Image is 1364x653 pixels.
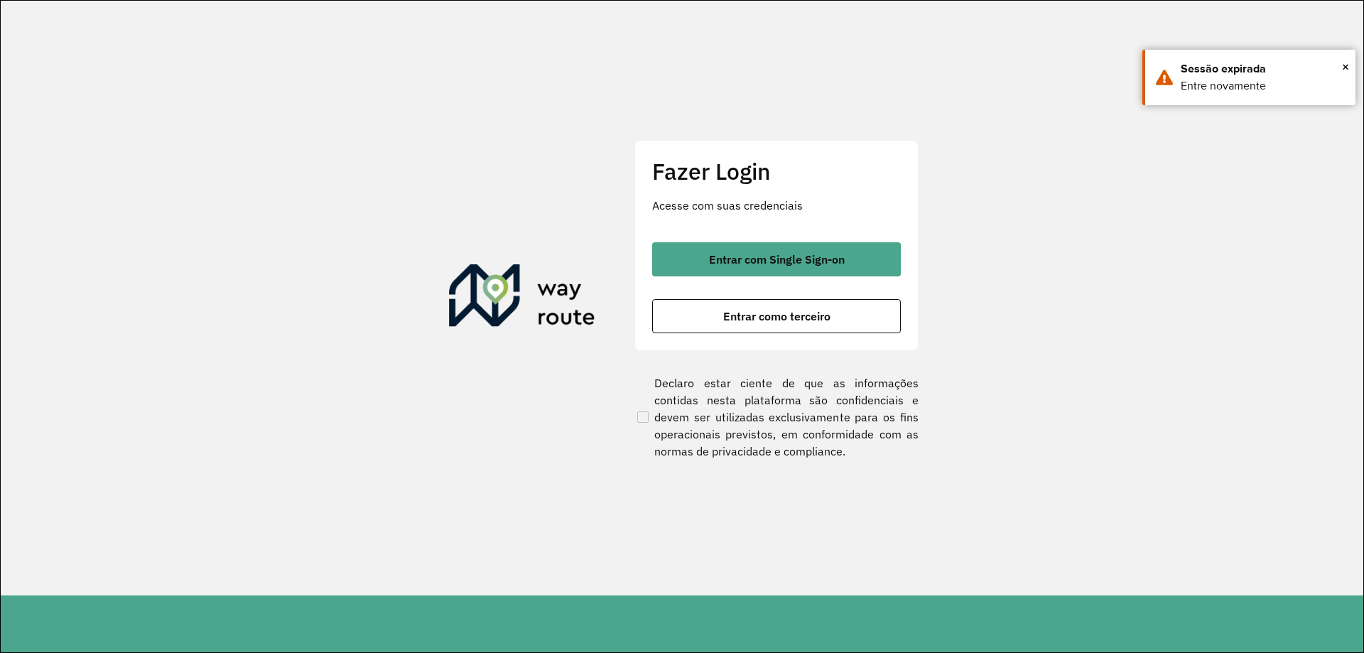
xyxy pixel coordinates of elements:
button: button [652,299,901,333]
div: Sessão expirada [1181,60,1345,77]
span: × [1342,56,1349,77]
img: Roteirizador AmbevTech [449,264,595,333]
span: Entrar com Single Sign-on [709,254,845,265]
p: Acesse com suas credenciais [652,197,901,214]
h2: Fazer Login [652,158,901,185]
span: Entrar como terceiro [723,311,830,322]
label: Declaro estar ciente de que as informações contidas nesta plataforma são confidenciais e devem se... [634,374,919,460]
button: button [652,242,901,276]
button: Close [1342,56,1349,77]
div: Entre novamente [1181,77,1345,95]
